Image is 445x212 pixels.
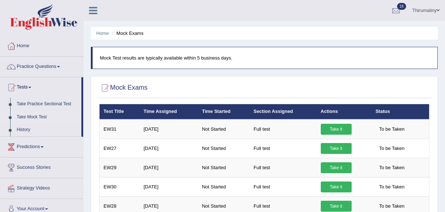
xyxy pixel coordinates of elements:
[250,104,317,119] th: Section Assigned
[99,82,147,93] h2: Mock Exams
[0,158,83,176] a: Success Stories
[13,98,81,111] a: Take Practice Sectional Test
[139,119,198,139] td: [DATE]
[198,104,250,119] th: Time Started
[0,137,83,155] a: Predictions
[0,36,83,54] a: Home
[0,77,81,95] a: Tests
[139,158,198,177] td: [DATE]
[139,177,198,196] td: [DATE]
[139,139,198,158] td: [DATE]
[110,30,143,37] li: Mock Exams
[376,162,408,173] span: To be Taken
[321,182,352,192] a: Take it
[250,119,317,139] td: Full test
[139,104,198,119] th: Time Assigned
[321,201,352,212] a: Take it
[96,30,109,36] a: Home
[13,111,81,124] a: Take Mock Test
[321,162,352,173] a: Take it
[100,177,140,196] td: EW30
[100,119,140,139] td: EW31
[100,54,430,61] p: Mock Test results are typically available within 5 business days.
[321,124,352,135] a: Take it
[13,123,81,136] a: History
[0,57,83,75] a: Practice Questions
[376,182,408,192] span: To be Taken
[317,104,372,119] th: Actions
[100,104,140,119] th: Test Title
[250,177,317,196] td: Full test
[100,139,140,158] td: EW27
[250,158,317,177] td: Full test
[198,177,250,196] td: Not Started
[376,124,408,135] span: To be Taken
[198,139,250,158] td: Not Started
[321,143,352,154] a: Take it
[198,158,250,177] td: Not Started
[376,143,408,154] span: To be Taken
[372,104,429,119] th: Status
[250,139,317,158] td: Full test
[0,178,83,196] a: Strategy Videos
[198,119,250,139] td: Not Started
[100,158,140,177] td: EW29
[376,201,408,212] span: To be Taken
[397,3,406,10] span: 18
